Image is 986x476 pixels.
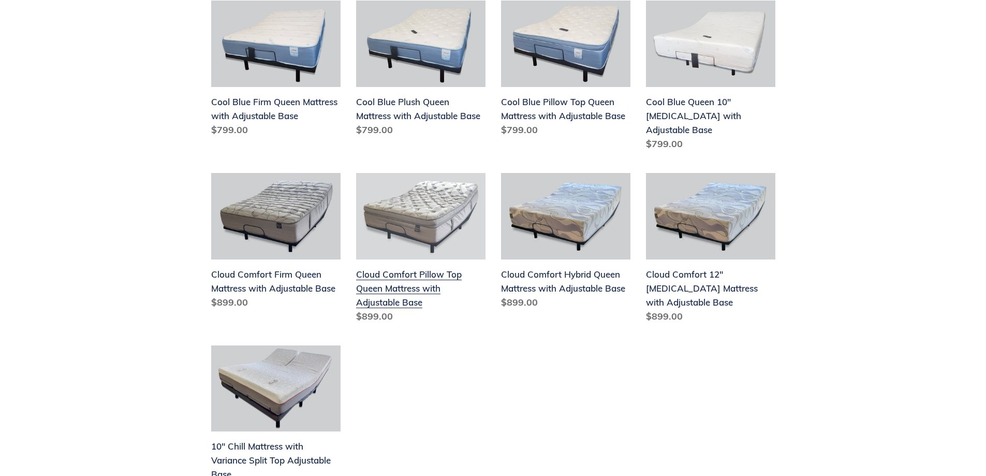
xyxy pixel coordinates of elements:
a: Cloud Comfort 12" Memory Foam Mattress with Adjustable Base [646,173,775,327]
a: Cool Blue Pillow Top Queen Mattress with Adjustable Base [501,1,630,141]
a: Cloud Comfort Hybrid Queen Mattress with Adjustable Base [501,173,630,313]
a: Cool Blue Queen 10" Memory Foam with Adjustable Base [646,1,775,155]
a: Cool Blue Firm Queen Mattress with Adjustable Base [211,1,341,141]
a: Cloud Comfort Firm Queen Mattress with Adjustable Base [211,173,341,313]
a: Cool Blue Plush Queen Mattress with Adjustable Base [356,1,485,141]
a: Cloud Comfort Pillow Top Queen Mattress with Adjustable Base [356,173,485,327]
